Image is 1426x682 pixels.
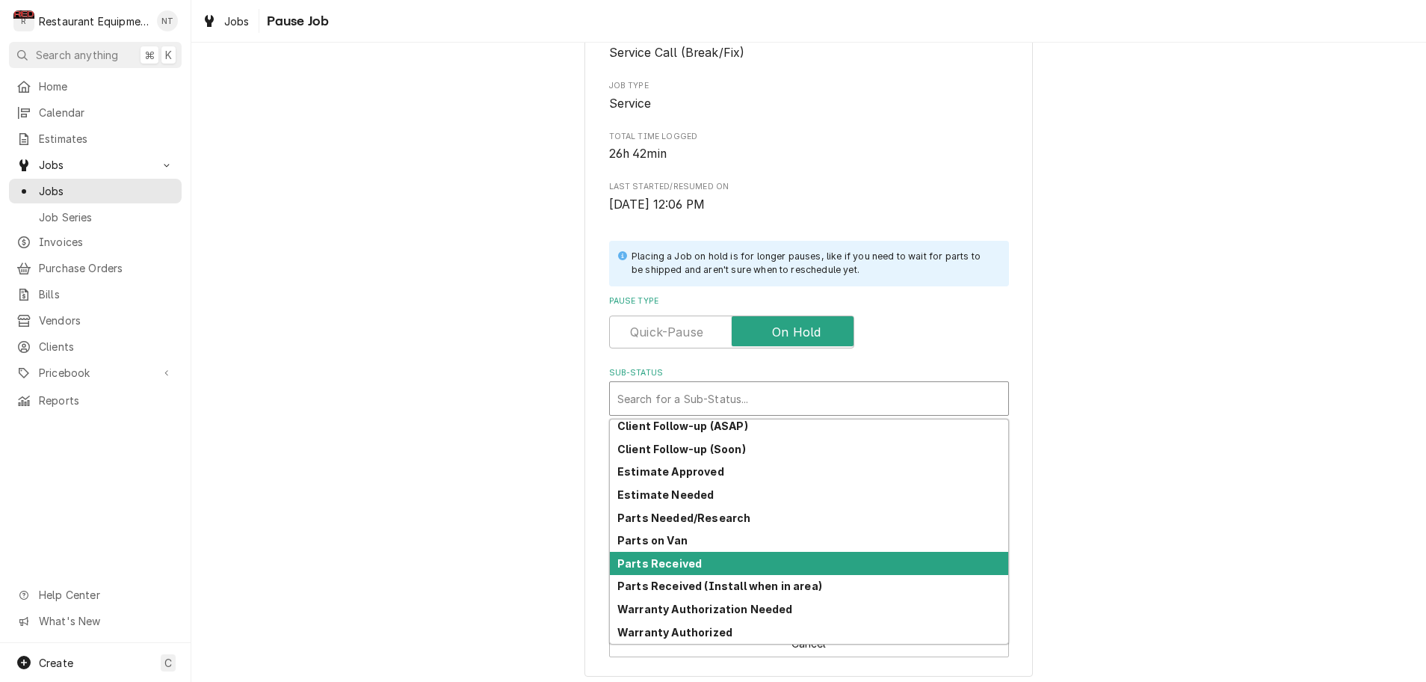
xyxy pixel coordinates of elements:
[39,13,149,29] div: Restaurant Equipment Diagnostics
[609,95,1009,113] span: Job Type
[157,10,178,31] div: NT
[609,295,1009,307] label: Pause Type
[617,488,714,501] strong: Estimate Needed
[39,209,174,225] span: Job Series
[609,80,1009,92] span: Job Type
[9,334,182,359] a: Clients
[617,443,746,455] strong: Client Follow-up (Soon)
[39,613,173,629] span: What's New
[9,583,182,607] a: Go to Help Center
[39,657,73,669] span: Create
[9,153,182,177] a: Go to Jobs
[224,13,250,29] span: Jobs
[9,360,182,385] a: Go to Pricebook
[157,10,178,31] div: Nick Tussey's Avatar
[164,655,172,671] span: C
[609,131,1009,163] div: Total Time Logged
[39,286,174,302] span: Bills
[9,205,182,230] a: Job Series
[13,10,34,31] div: R
[36,47,118,63] span: Search anything
[39,587,173,603] span: Help Center
[617,557,702,570] strong: Parts Received
[609,46,745,60] span: Service Call (Break/Fix)
[617,626,732,639] strong: Warranty Authorized
[609,80,1009,112] div: Job Type
[609,181,1009,193] span: Last Started/Resumed On
[39,313,174,328] span: Vendors
[9,256,182,280] a: Purchase Orders
[262,11,329,31] span: Pause Job
[39,79,174,94] span: Home
[609,44,1009,62] span: Service Type
[9,230,182,254] a: Invoices
[609,131,1009,143] span: Total Time Logged
[196,9,256,34] a: Jobs
[9,100,182,125] a: Calendar
[609,630,1009,657] button: Cancel
[609,367,1009,416] div: Sub-Status
[39,183,174,199] span: Jobs
[609,96,652,111] span: Service
[609,145,1009,163] span: Total Time Logged
[9,609,182,633] a: Go to What's New
[9,74,182,99] a: Home
[617,512,750,524] strong: Parts Needed/Research
[617,420,748,432] strong: Client Follow-up (ASAP)
[39,157,152,173] span: Jobs
[609,197,705,212] span: [DATE] 12:06 PM
[9,282,182,307] a: Bills
[9,308,182,333] a: Vendors
[39,234,174,250] span: Invoices
[617,534,688,547] strong: Parts on Van
[144,47,155,63] span: ⌘
[609,30,1009,62] div: Service Type
[617,603,793,615] strong: Warranty Authorization Needed
[39,365,152,381] span: Pricebook
[632,250,994,277] div: Placing a Job on hold is for longer pauses, like if you need to wait for parts to be shipped and ...
[609,196,1009,214] span: Last Started/Resumed On
[9,126,182,151] a: Estimates
[609,181,1009,213] div: Last Started/Resumed On
[165,47,172,63] span: K
[609,295,1009,348] div: Pause Type
[617,465,724,478] strong: Estimate Approved
[13,10,34,31] div: Restaurant Equipment Diagnostics's Avatar
[39,260,174,276] span: Purchase Orders
[39,105,174,120] span: Calendar
[39,393,174,408] span: Reports
[617,580,822,592] strong: Parts Received (Install when in area)
[609,147,667,161] span: 26h 42min
[9,179,182,203] a: Jobs
[9,388,182,413] a: Reports
[609,367,1009,379] label: Sub-Status
[9,42,182,68] button: Search anything⌘K
[39,339,174,354] span: Clients
[39,131,174,147] span: Estimates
